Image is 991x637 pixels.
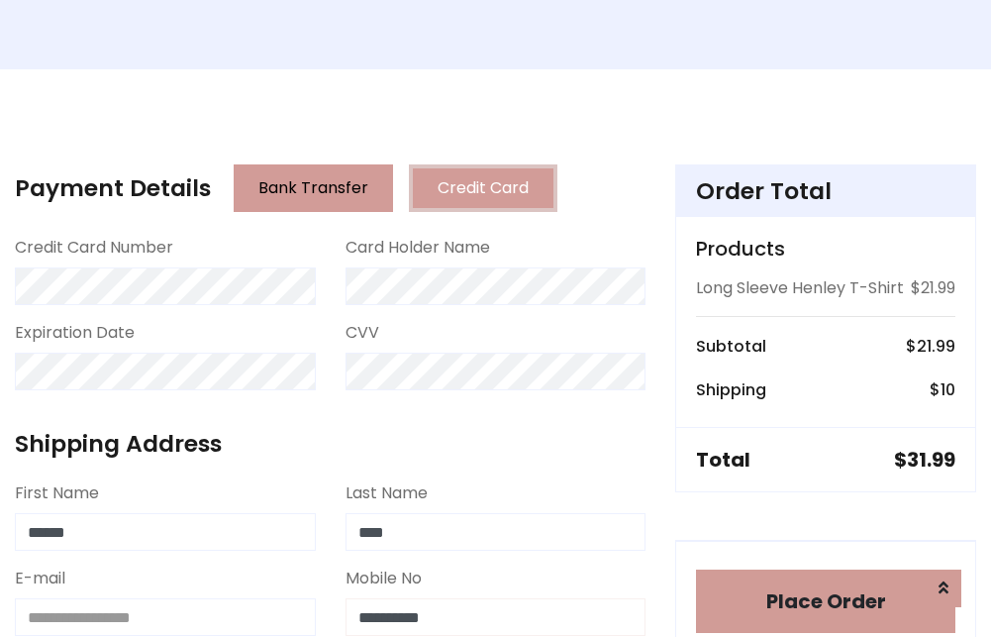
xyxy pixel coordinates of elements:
[696,570,955,633] button: Place Order
[917,335,955,358] span: 21.99
[346,236,490,260] label: Card Holder Name
[15,321,135,345] label: Expiration Date
[907,446,955,474] span: 31.99
[696,177,955,205] h4: Order Total
[346,481,428,505] label: Last Name
[941,378,955,401] span: 10
[930,380,955,399] h6: $
[15,430,645,458] h4: Shipping Address
[906,337,955,356] h6: $
[15,174,211,202] h4: Payment Details
[911,276,955,300] p: $21.99
[894,448,955,472] h5: $
[346,567,422,590] label: Mobile No
[346,321,379,345] label: CVV
[15,481,99,505] label: First Name
[696,237,955,261] h5: Products
[696,337,766,356] h6: Subtotal
[696,380,766,399] h6: Shipping
[409,164,557,212] button: Credit Card
[15,567,65,590] label: E-mail
[696,448,750,472] h5: Total
[234,164,393,212] button: Bank Transfer
[696,276,904,300] p: Long Sleeve Henley T-Shirt
[15,236,173,260] label: Credit Card Number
